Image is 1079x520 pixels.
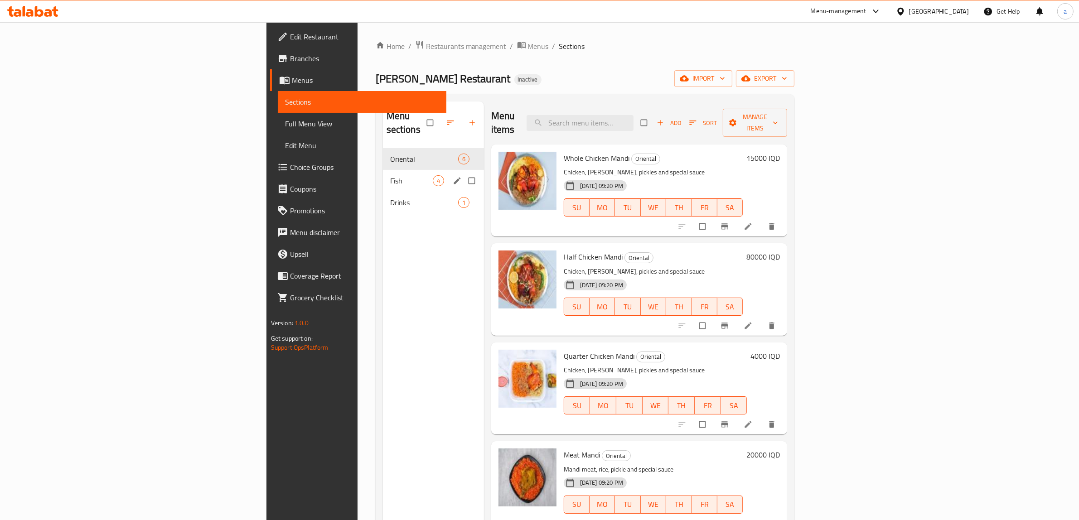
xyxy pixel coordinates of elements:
div: Oriental [624,252,653,263]
button: TU [615,298,640,316]
a: Promotions [270,200,447,221]
span: Coupons [290,183,440,194]
span: [DATE] 09:20 PM [576,380,627,388]
span: Oriental [390,154,458,164]
a: Edit menu item [744,222,755,231]
button: FR [692,298,717,316]
div: Fish4edit [383,170,484,192]
button: delete [762,414,784,434]
li: / [510,41,513,52]
span: Oriental [625,253,653,263]
span: Meat Mandi [564,448,600,462]
span: export [743,73,787,84]
a: Menus [270,69,447,91]
nav: Menu sections [383,144,484,217]
span: SA [721,498,739,511]
button: SU [564,496,590,514]
div: Oriental [636,351,665,362]
button: Sort [687,116,719,130]
span: SA [725,399,744,412]
span: TU [620,399,639,412]
span: SU [568,300,586,313]
a: Branches [270,48,447,69]
button: SU [564,396,590,414]
button: SA [717,198,743,217]
span: MO [593,498,611,511]
span: 4 [433,177,444,185]
span: TU [619,300,637,313]
a: Support.OpsPlatform [271,342,329,353]
button: MO [590,298,615,316]
div: Inactive [514,74,542,85]
a: Coupons [270,178,447,200]
span: [DATE] 09:20 PM [576,478,627,487]
a: Edit menu item [744,321,755,330]
span: Upsell [290,249,440,260]
button: Manage items [723,109,787,137]
button: import [674,70,732,87]
button: Add [654,116,683,130]
a: Choice Groups [270,156,447,178]
img: Quarter Chicken Mandi [498,350,556,408]
span: MO [593,201,611,214]
button: SA [717,496,743,514]
a: Edit Menu [278,135,447,156]
p: Mandi meat, rice, pickle and special sauce [564,464,743,475]
button: WE [643,396,669,414]
span: Whole Chicken Mandi [564,151,629,165]
span: TH [670,498,688,511]
span: FR [696,300,714,313]
div: Drinks1 [383,192,484,213]
div: Oriental [602,450,631,461]
span: a [1064,6,1067,16]
span: Coverage Report [290,270,440,281]
span: Full Menu View [285,118,440,129]
a: Full Menu View [278,113,447,135]
span: Select to update [694,317,713,334]
span: WE [644,498,663,511]
button: TH [666,496,692,514]
a: Grocery Checklist [270,287,447,308]
img: Whole Chicken Mandi [498,152,556,210]
button: FR [692,198,717,217]
span: Oriental [632,154,660,164]
span: Sort sections [440,113,462,133]
span: Add [657,118,681,128]
span: Restaurants management [426,41,507,52]
span: Version: [271,317,293,329]
span: Select section [635,114,654,131]
div: Oriental [631,154,660,164]
div: items [458,197,469,208]
span: FR [698,399,717,412]
div: items [433,175,444,186]
span: Quarter Chicken Mandi [564,349,634,363]
div: Oriental6 [383,148,484,170]
a: Upsell [270,243,447,265]
span: Branches [290,53,440,64]
span: Edit Menu [285,140,440,151]
button: delete [762,217,784,236]
a: Menu disclaimer [270,221,447,243]
span: SA [721,201,739,214]
span: SA [721,300,739,313]
button: export [736,70,794,87]
h2: Menu items [491,109,516,136]
nav: breadcrumb [376,40,795,52]
span: Half Chicken Mandi [564,250,623,264]
span: Edit Restaurant [290,31,440,42]
button: FR [695,396,721,414]
span: Sort items [683,116,723,130]
span: Get support on: [271,332,313,344]
span: Fish [390,175,433,186]
button: delete [762,316,784,336]
span: Manage items [730,111,780,134]
span: TH [670,300,688,313]
button: SU [564,198,590,217]
button: TU [615,198,640,217]
span: Oriental [637,351,665,362]
span: SU [568,498,586,511]
span: [DATE] 09:20 PM [576,182,627,190]
button: SA [721,396,747,414]
div: [GEOGRAPHIC_DATA] [909,6,969,16]
span: TH [670,201,688,214]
